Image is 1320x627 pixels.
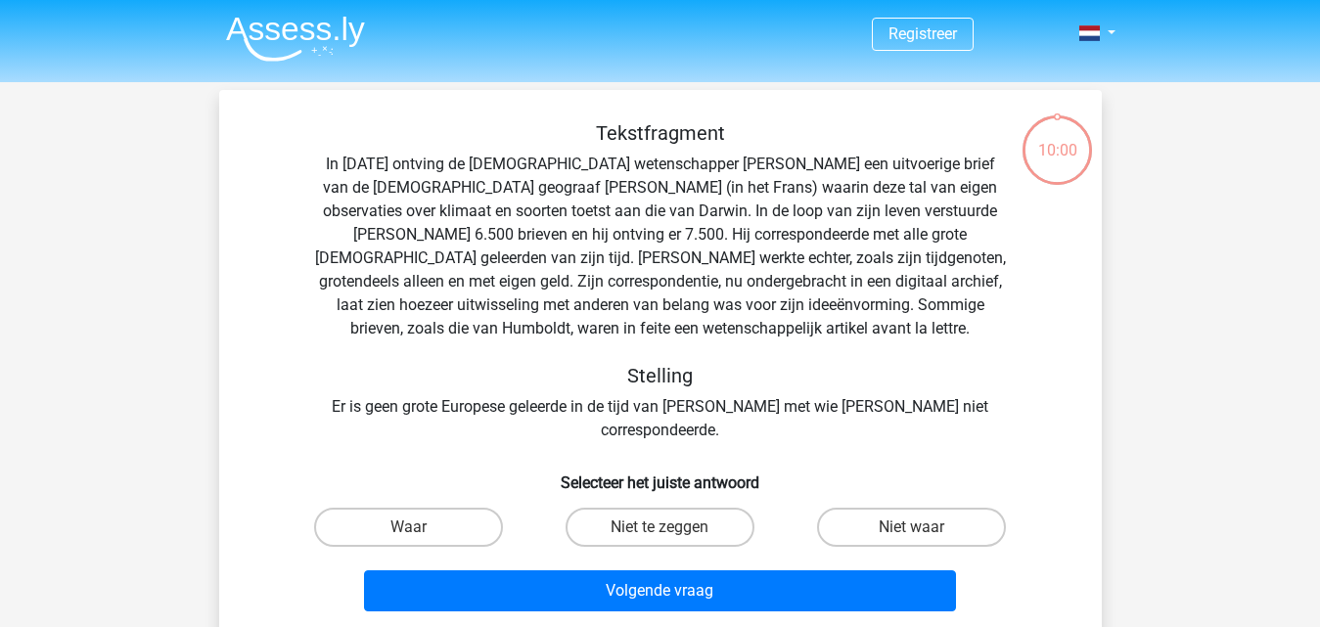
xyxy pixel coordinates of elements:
label: Niet waar [817,508,1006,547]
label: Niet te zeggen [566,508,754,547]
img: Assessly [226,16,365,62]
h5: Stelling [313,364,1008,387]
label: Waar [314,508,503,547]
a: Registreer [888,24,957,43]
button: Volgende vraag [364,570,956,611]
h5: Tekstfragment [313,121,1008,145]
div: 10:00 [1021,113,1094,162]
div: In [DATE] ontving de [DEMOGRAPHIC_DATA] wetenschapper [PERSON_NAME] een uitvoerige brief van de [... [250,121,1070,442]
h6: Selecteer het juiste antwoord [250,458,1070,492]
